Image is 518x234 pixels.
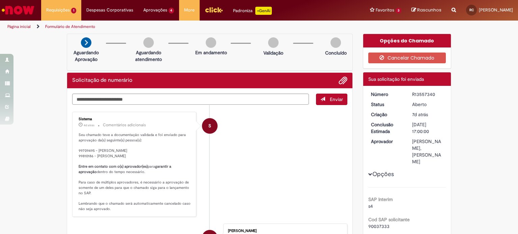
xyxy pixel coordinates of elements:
[368,196,393,202] b: SAP Interim
[396,8,401,13] span: 3
[412,111,428,118] time: 23/09/2025 08:11:30
[84,123,94,127] time: 25/09/2025 19:40:24
[202,118,218,134] div: System
[169,8,174,13] span: 4
[79,164,172,174] b: garantir a aprovação
[366,138,407,145] dt: Aprovador
[417,7,441,13] span: Rascunhos
[46,7,70,13] span: Requisições
[84,123,94,127] span: 4d atrás
[206,37,216,48] img: img-circle-grey.png
[205,5,223,15] img: click_logo_yellow_360x200.png
[71,8,76,13] span: 1
[479,7,513,13] span: [PERSON_NAME]
[330,96,343,102] span: Enviar
[79,132,191,212] p: Seu chamado teve a documentação validada e foi enviado para aprovação da(s) seguinte(s) pessoa(s)...
[316,94,347,105] button: Enviar
[366,121,407,135] dt: Conclusão Estimada
[195,49,227,56] p: Em andamento
[79,164,148,169] b: Entre em contato com o(s) aprovador(es)
[268,37,279,48] img: img-circle-grey.png
[5,21,340,33] ul: Trilhas de página
[45,24,95,29] a: Formulário de Atendimento
[330,37,341,48] img: img-circle-grey.png
[81,37,91,48] img: arrow-next.png
[368,223,390,229] span: 90037333
[72,94,309,105] textarea: Digite sua mensagem aqui...
[412,91,443,98] div: R13557340
[368,216,410,223] b: Cod SAP solicitante
[70,49,103,63] p: Aguardando Aprovação
[412,121,443,135] div: [DATE] 17:00:00
[132,49,165,63] p: Aguardando atendimento
[376,7,394,13] span: Favoritos
[184,7,195,13] span: More
[7,24,31,29] a: Página inicial
[255,7,272,15] p: +GenAi
[366,91,407,98] dt: Número
[469,8,474,12] span: RC
[366,111,407,118] dt: Criação
[325,49,347,56] p: Concluído
[79,117,191,121] div: Sistema
[412,101,443,108] div: Aberto
[412,111,443,118] div: 23/09/2025 08:11:30
[143,37,154,48] img: img-circle-grey.png
[143,7,167,13] span: Aprovações
[363,34,451,47] div: Opções do Chamado
[233,7,272,15] div: Padroniza
[86,7,133,13] span: Despesas Corporativas
[208,118,211,134] span: S
[263,49,283,56] p: Validação
[228,229,340,233] div: [PERSON_NAME]
[1,3,35,17] img: ServiceNow
[368,203,373,209] span: s4
[366,101,407,108] dt: Status
[412,138,443,165] div: [PERSON_NAME], [PERSON_NAME]
[72,77,132,83] h2: Solicitação de numerário Histórico de tíquete
[411,7,441,13] a: Rascunhos
[103,122,146,128] small: Comentários adicionais
[339,76,347,85] button: Adicionar anexos
[368,76,424,82] span: Sua solicitação foi enviada
[412,111,428,118] span: 7d atrás
[368,53,446,63] button: Cancelar Chamado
